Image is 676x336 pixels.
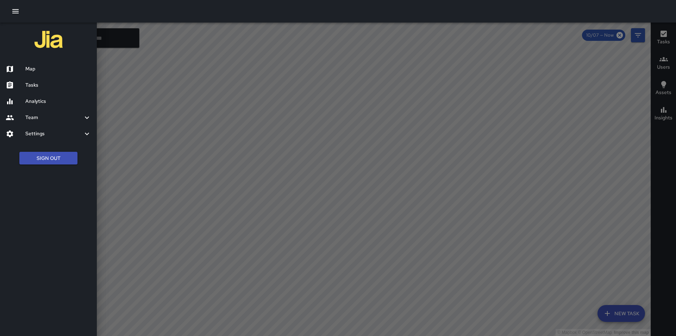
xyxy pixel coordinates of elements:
[25,98,91,105] h6: Analytics
[19,152,77,165] button: Sign Out
[25,65,91,73] h6: Map
[25,130,83,138] h6: Settings
[25,114,83,122] h6: Team
[35,25,63,54] img: jia-logo
[25,81,91,89] h6: Tasks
